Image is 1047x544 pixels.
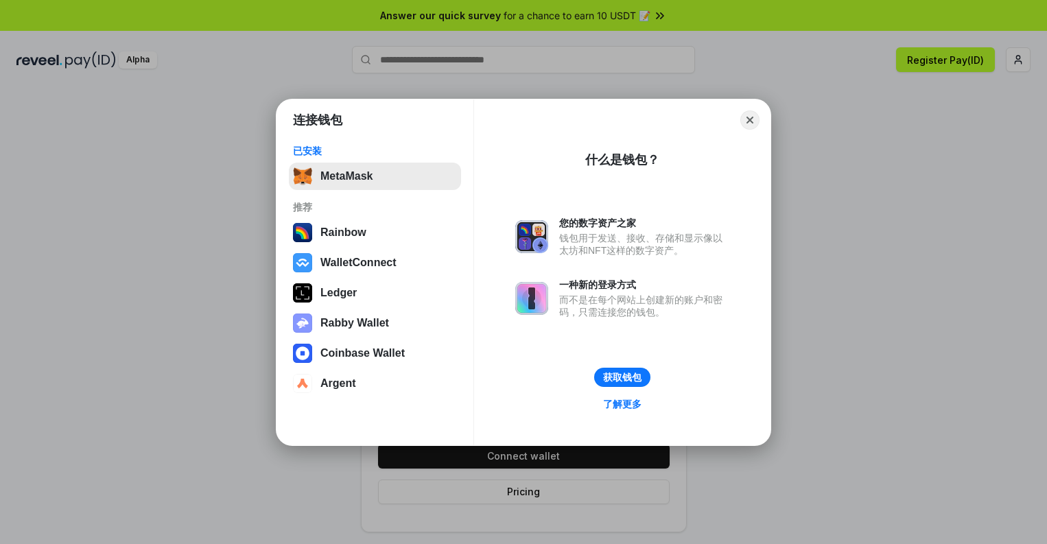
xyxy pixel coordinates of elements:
button: MetaMask [289,163,461,190]
img: svg+xml,%3Csvg%20fill%3D%22none%22%20height%3D%2233%22%20viewBox%3D%220%200%2035%2033%22%20width%... [293,167,312,186]
h1: 连接钱包 [293,112,342,128]
img: svg+xml,%3Csvg%20xmlns%3D%22http%3A%2F%2Fwww.w3.org%2F2000%2Fsvg%22%20width%3D%2228%22%20height%3... [293,283,312,303]
img: svg+xml,%3Csvg%20width%3D%2228%22%20height%3D%2228%22%20viewBox%3D%220%200%2028%2028%22%20fill%3D... [293,253,312,272]
div: 什么是钱包？ [585,152,659,168]
img: svg+xml,%3Csvg%20width%3D%2228%22%20height%3D%2228%22%20viewBox%3D%220%200%2028%2028%22%20fill%3D... [293,344,312,363]
button: 获取钱包 [594,368,650,387]
img: svg+xml,%3Csvg%20width%3D%2228%22%20height%3D%2228%22%20viewBox%3D%220%200%2028%2028%22%20fill%3D... [293,374,312,393]
button: Rabby Wallet [289,309,461,337]
div: 您的数字资产之家 [559,217,729,229]
div: Ledger [320,287,357,299]
img: svg+xml,%3Csvg%20xmlns%3D%22http%3A%2F%2Fwww.w3.org%2F2000%2Fsvg%22%20fill%3D%22none%22%20viewBox... [293,314,312,333]
button: Rainbow [289,219,461,246]
div: 钱包用于发送、接收、存储和显示像以太坊和NFT这样的数字资产。 [559,232,729,257]
div: Coinbase Wallet [320,347,405,359]
button: Ledger [289,279,461,307]
div: WalletConnect [320,257,397,269]
div: Rainbow [320,226,366,239]
button: Coinbase Wallet [289,340,461,367]
img: svg+xml,%3Csvg%20xmlns%3D%22http%3A%2F%2Fwww.w3.org%2F2000%2Fsvg%22%20fill%3D%22none%22%20viewBox... [515,282,548,315]
img: svg+xml,%3Csvg%20width%3D%22120%22%20height%3D%22120%22%20viewBox%3D%220%200%20120%20120%22%20fil... [293,223,312,242]
button: Argent [289,370,461,397]
div: MetaMask [320,170,373,182]
div: 已安装 [293,145,457,157]
div: 一种新的登录方式 [559,279,729,291]
div: 推荐 [293,201,457,213]
div: Argent [320,377,356,390]
div: 而不是在每个网站上创建新的账户和密码，只需连接您的钱包。 [559,294,729,318]
a: 了解更多 [595,395,650,413]
div: 了解更多 [603,398,642,410]
div: Rabby Wallet [320,317,389,329]
div: 获取钱包 [603,371,642,383]
button: WalletConnect [289,249,461,276]
img: svg+xml,%3Csvg%20xmlns%3D%22http%3A%2F%2Fwww.w3.org%2F2000%2Fsvg%22%20fill%3D%22none%22%20viewBox... [515,220,548,253]
button: Close [740,110,760,130]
